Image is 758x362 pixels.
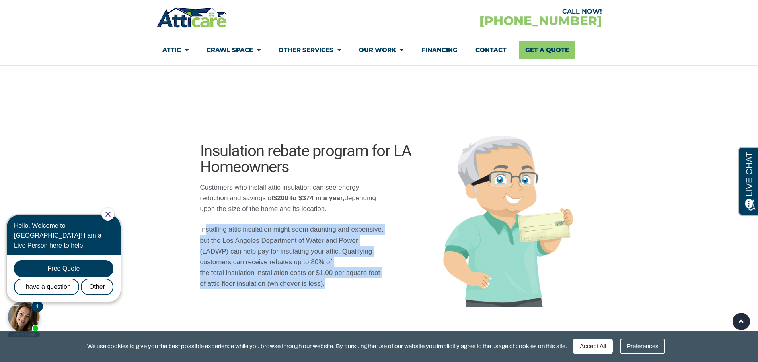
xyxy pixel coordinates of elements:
[207,41,261,59] a: Crawl Space
[200,224,387,289] p: Installing attic insulation might seem daunting and expensive, but the Los Angeles Department of ...
[87,341,567,351] span: We use cookies to give you the best possible experience while you browse through our website. By ...
[273,194,345,202] strong: $200 to $374 in a year,
[359,41,403,59] a: Our Work
[162,41,189,59] a: Attic
[200,182,387,215] p: Customers who install attic insulation can see energy reduction and savings of depending upon the...
[279,41,341,59] a: Other Services
[19,6,64,16] span: Opens a chat window
[573,339,613,354] div: Accept All
[519,41,575,59] a: Get A Quote
[421,41,458,59] a: Financing
[620,339,665,354] div: Preferences
[4,207,131,338] iframe: Chat Invitation
[379,8,602,15] div: CALL NOW!
[475,41,507,59] a: Contact
[200,143,427,175] h3: Insulation rebate program for LA Homeowners
[162,41,596,59] nav: Menu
